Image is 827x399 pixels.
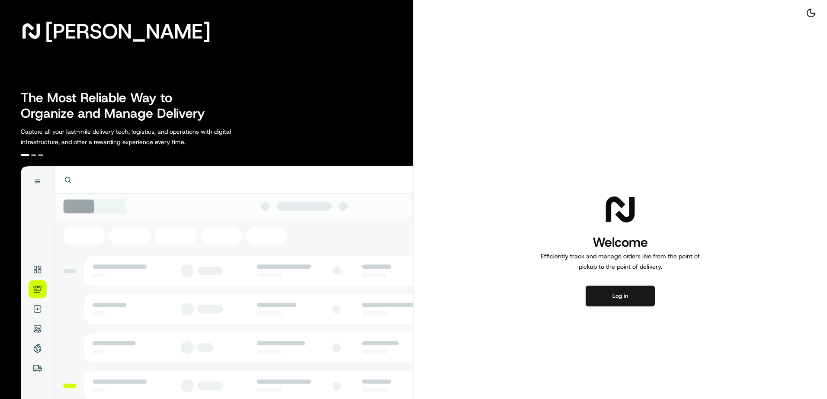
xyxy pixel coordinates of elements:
button: Log in [586,286,655,306]
h1: Welcome [537,234,703,251]
p: Capture all your last-mile delivery tech, logistics, and operations with digital infrastructure, ... [21,126,270,147]
p: Efficiently track and manage orders live from the point of pickup to the point of delivery. [537,251,703,272]
h2: The Most Reliable Way to Organize and Manage Delivery [21,90,215,121]
span: [PERSON_NAME] [45,23,211,40]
